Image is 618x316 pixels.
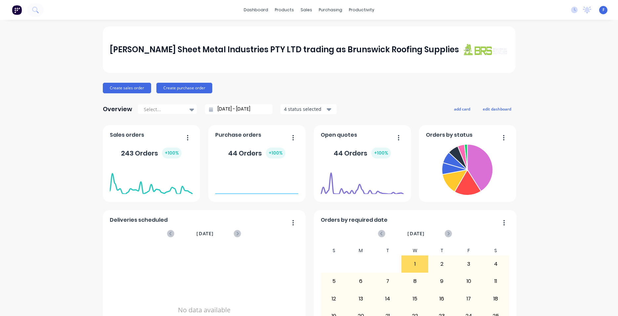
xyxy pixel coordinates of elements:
div: 6 [348,273,374,290]
div: T [374,246,401,255]
span: Orders by status [426,131,473,139]
div: 243 Orders [121,148,182,158]
div: S [482,246,509,255]
div: W [401,246,429,255]
div: 7 [375,273,401,290]
div: 5 [321,273,347,290]
div: S [320,246,348,255]
div: 14 [375,291,401,307]
div: purchasing [315,5,346,15]
div: 2 [429,256,455,272]
button: Create purchase order [156,83,212,93]
div: F [455,246,482,255]
div: 1 [402,256,428,272]
div: 44 Orders [334,148,391,158]
div: 44 Orders [228,148,285,158]
img: Factory [12,5,22,15]
span: [DATE] [407,230,425,237]
div: 4 status selected [284,106,326,113]
div: sales [297,5,315,15]
div: + 100 % [371,148,391,158]
button: 4 status selected [280,104,337,114]
div: + 100 % [266,148,285,158]
span: [DATE] [196,230,214,237]
div: [PERSON_NAME] Sheet Metal Industries PTY LTD trading as Brunswick Roofing Supplies [110,43,459,56]
div: productivity [346,5,378,15]
span: Open quotes [321,131,357,139]
div: M [348,246,375,255]
div: 8 [402,273,428,290]
div: 9 [429,273,455,290]
span: F [602,7,604,13]
button: Create sales order [103,83,151,93]
div: 4 [482,256,509,272]
span: Purchase orders [215,131,261,139]
div: 13 [348,291,374,307]
div: 15 [402,291,428,307]
div: + 100 % [162,148,182,158]
a: dashboard [240,5,271,15]
div: products [271,5,297,15]
span: Sales orders [110,131,144,139]
button: add card [450,105,474,113]
div: 18 [482,291,509,307]
div: T [428,246,455,255]
div: 10 [456,273,482,290]
button: edit dashboard [478,105,515,113]
div: 3 [456,256,482,272]
div: 17 [456,291,482,307]
img: J A Sheet Metal Industries PTY LTD trading as Brunswick Roofing Supplies [462,43,508,56]
div: 11 [482,273,509,290]
div: 16 [429,291,455,307]
div: 12 [321,291,347,307]
div: Overview [103,103,132,116]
